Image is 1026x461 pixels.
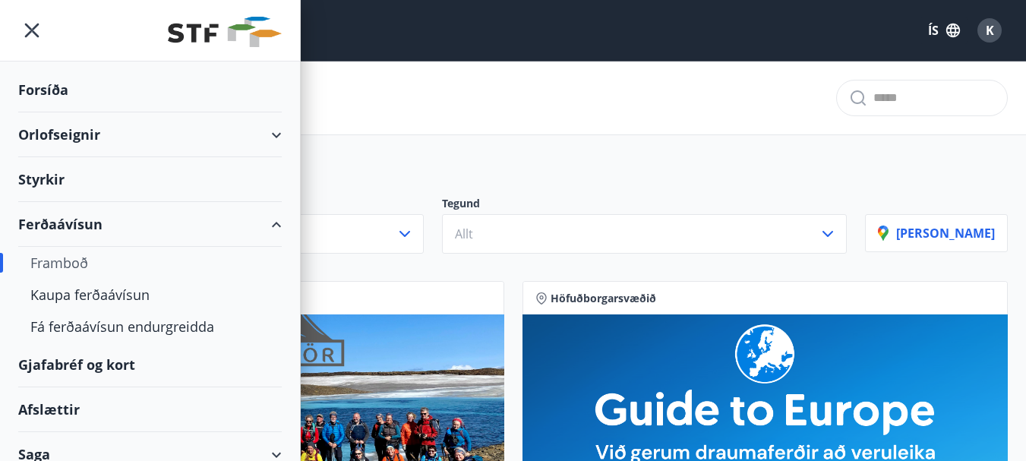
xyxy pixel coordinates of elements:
button: menu [18,17,46,44]
div: Kaupa ferðaávísun [30,279,270,311]
button: K [971,12,1008,49]
div: Afslættir [18,387,282,432]
div: Framboð [30,247,270,279]
div: Orlofseignir [18,112,282,157]
span: K [986,22,994,39]
span: Höfuðborgarsvæðið [551,291,656,306]
button: [PERSON_NAME] [865,214,1008,252]
div: Ferðaávísun [18,202,282,247]
div: Styrkir [18,157,282,202]
button: ÍS [920,17,968,44]
button: Allt [442,214,848,254]
div: Fá ferðaávísun endurgreidda [30,311,270,343]
div: Forsíða [18,68,282,112]
span: Allt [455,226,473,242]
p: [PERSON_NAME] [878,225,995,242]
p: Tegund [442,196,848,214]
div: Gjafabréf og kort [18,343,282,387]
img: union_logo [168,17,282,47]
